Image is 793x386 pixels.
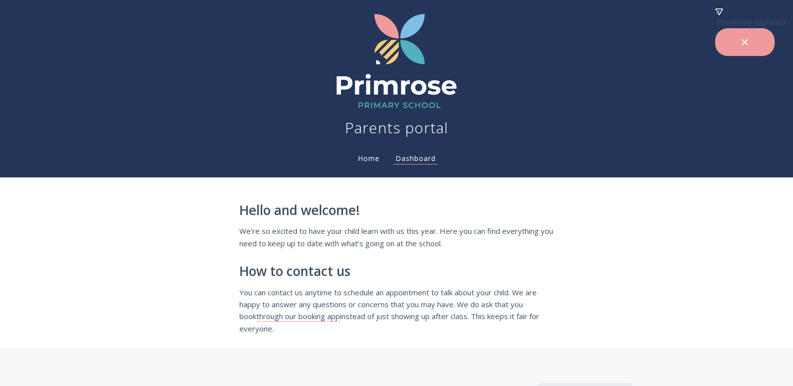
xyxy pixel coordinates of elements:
p: You can contact us anytime to schedule an appointment to talk about your child. We are happy to a... [239,286,554,335]
a: Dashboard [394,154,438,165]
a: through our booking app [256,311,340,322]
p: We're so excited to have your child learn with us this year. Here you can find everything you nee... [239,225,554,249]
a: Home [356,154,382,163]
h2: How to contact us [239,264,554,279]
h2: Hello and welcome! [239,203,554,218]
h1: Parents portal [345,118,448,138]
